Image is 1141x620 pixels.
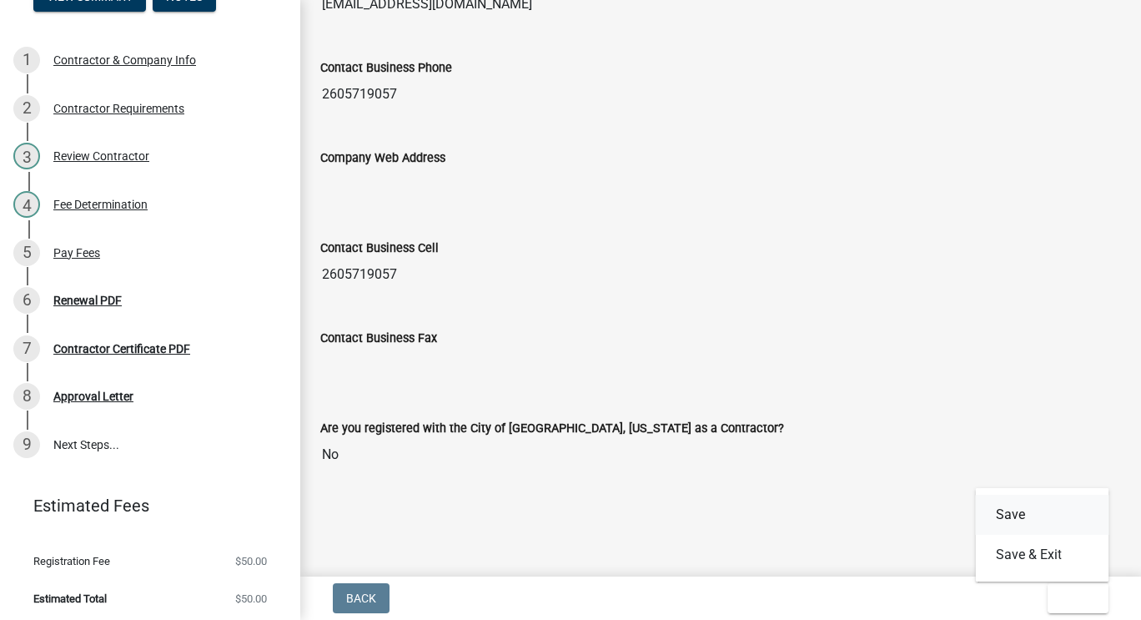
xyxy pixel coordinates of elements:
[13,335,40,362] div: 7
[320,153,445,164] label: Company Web Address
[333,583,390,613] button: Back
[976,535,1109,575] button: Save & Exit
[13,191,40,218] div: 4
[1048,583,1108,613] button: Exit
[13,431,40,458] div: 9
[13,489,274,522] a: Estimated Fees
[320,333,437,345] label: Contact Business Fax
[346,592,376,605] span: Back
[53,199,148,210] div: Fee Determination
[13,239,40,266] div: 5
[13,143,40,169] div: 3
[53,54,196,66] div: Contractor & Company Info
[235,593,267,604] span: $50.00
[976,488,1109,582] div: Exit
[13,95,40,122] div: 2
[53,295,122,306] div: Renewal PDF
[53,343,190,355] div: Contractor Certificate PDF
[13,287,40,314] div: 6
[235,556,267,567] span: $50.00
[33,593,107,604] span: Estimated Total
[320,243,439,255] label: Contact Business Cell
[53,103,184,114] div: Contractor Requirements
[320,63,452,74] label: Contact Business Phone
[320,423,784,435] label: Are you registered with the City of [GEOGRAPHIC_DATA], [US_STATE] as a Contractor?
[53,247,100,259] div: Pay Fees
[13,47,40,73] div: 1
[53,391,133,402] div: Approval Letter
[33,556,110,567] span: Registration Fee
[976,495,1109,535] button: Save
[53,150,149,162] div: Review Contractor
[13,383,40,410] div: 8
[1061,592,1085,605] span: Exit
